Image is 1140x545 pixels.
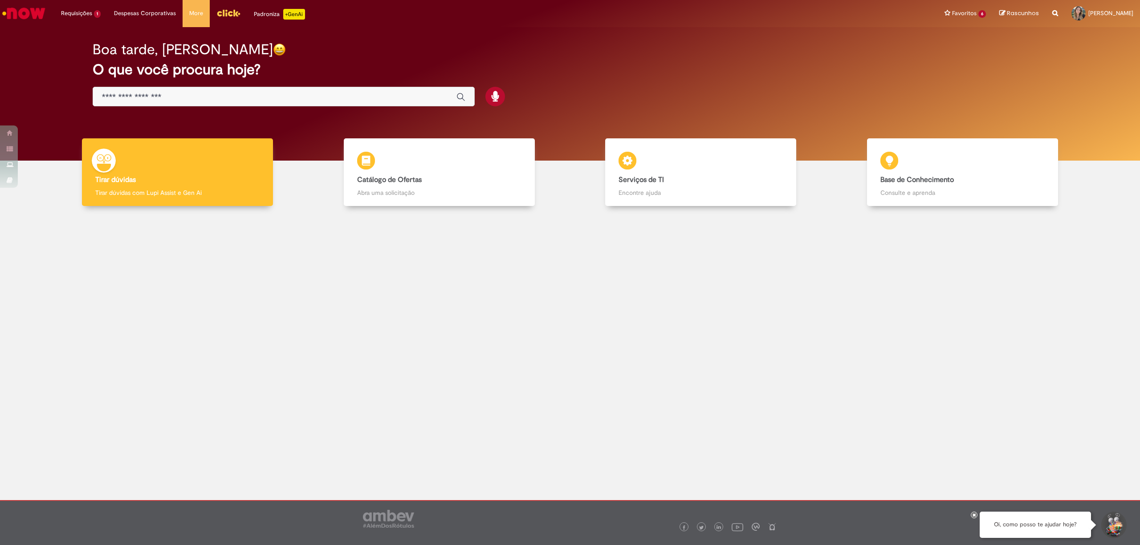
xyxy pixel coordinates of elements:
[309,138,570,206] a: Catálogo de Ofertas Abra uma solicitação
[1,4,47,22] img: ServiceNow
[95,175,136,184] b: Tirar dúvidas
[1007,9,1039,17] span: Rascunhos
[832,138,1094,206] a: Base de Conhecimento Consulte e aprenda
[93,42,273,57] h2: Boa tarde, [PERSON_NAME]
[1100,512,1127,538] button: Iniciar Conversa de Suporte
[980,512,1091,538] div: Oi, como posso te ajudar hoje?
[619,188,783,197] p: Encontre ajuda
[189,9,203,18] span: More
[95,188,260,197] p: Tirar dúvidas com Lupi Assist e Gen Ai
[952,9,977,18] span: Favoritos
[570,138,832,206] a: Serviços de TI Encontre ajuda
[47,138,309,206] a: Tirar dúvidas Tirar dúvidas com Lupi Assist e Gen Ai
[114,9,176,18] span: Despesas Corporativas
[61,9,92,18] span: Requisições
[216,6,240,20] img: click_logo_yellow_360x200.png
[619,175,664,184] b: Serviços de TI
[752,523,760,531] img: logo_footer_workplace.png
[999,9,1039,18] a: Rascunhos
[93,62,1047,77] h2: O que você procura hoje?
[717,525,721,530] img: logo_footer_linkedin.png
[254,9,305,20] div: Padroniza
[699,525,704,530] img: logo_footer_twitter.png
[978,10,986,18] span: 6
[880,188,1045,197] p: Consulte e aprenda
[682,525,686,530] img: logo_footer_facebook.png
[768,523,776,531] img: logo_footer_naosei.png
[880,175,954,184] b: Base de Conhecimento
[1088,9,1133,17] span: [PERSON_NAME]
[357,188,521,197] p: Abra uma solicitação
[357,175,422,184] b: Catálogo de Ofertas
[363,510,414,528] img: logo_footer_ambev_rotulo_gray.png
[283,9,305,20] p: +GenAi
[732,521,743,533] img: logo_footer_youtube.png
[94,10,101,18] span: 1
[273,43,286,56] img: happy-face.png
